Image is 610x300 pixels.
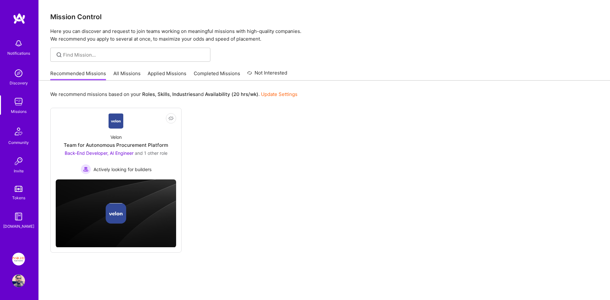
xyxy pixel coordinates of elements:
div: [DOMAIN_NAME] [3,223,34,230]
div: Community [8,139,29,146]
b: Availability (20 hrs/wk) [205,91,258,97]
img: logo [13,13,26,24]
img: Invite [12,155,25,168]
p: We recommend missions based on your , , and . [50,91,297,98]
b: Roles [142,91,155,97]
b: Industries [172,91,195,97]
img: teamwork [12,95,25,108]
img: Insight Partners: Data & AI - Sourcing [12,253,25,265]
img: User Avatar [12,274,25,287]
img: Community [11,124,26,139]
a: Applied Missions [148,70,186,81]
a: All Missions [113,70,141,81]
h3: Mission Control [50,13,598,21]
a: Recommended Missions [50,70,106,81]
img: tokens [15,186,22,192]
div: Invite [14,168,24,174]
a: Insight Partners: Data & AI - Sourcing [11,253,27,265]
i: icon SearchGrey [55,51,63,59]
i: icon EyeClosed [168,116,174,121]
div: Tokens [12,194,25,201]
a: Not Interested [247,69,287,81]
div: Team for Autonomous Procurement Platform [64,142,168,148]
a: Update Settings [261,91,297,97]
img: discovery [12,67,25,80]
img: Actively looking for builders [81,164,91,174]
input: overall type: UNKNOWN_TYPE server type: NO_SERVER_DATA heuristic type: UNKNOWN_TYPE label: Find M... [63,51,206,58]
a: Completed Missions [194,70,240,81]
span: Back-End Developer, AI Engineer [65,150,134,156]
b: Skills [158,91,170,97]
a: User Avatar [11,274,27,287]
img: guide book [12,210,25,223]
div: Missions [11,108,27,115]
img: Company logo [106,203,126,224]
img: Company Logo [109,113,124,129]
div: Discovery [10,80,28,86]
a: Company LogoVelonTeam for Autonomous Procurement PlatformBack-End Developer, AI Engineer and 1 ot... [56,113,176,174]
span: Actively looking for builders [94,166,151,173]
div: Notifications [7,50,30,57]
p: Here you can discover and request to join teams working on meaningful missions with high-quality ... [50,28,598,43]
div: Velon [110,134,122,140]
span: and 1 other role [135,150,167,156]
img: bell [12,37,25,50]
img: cover [56,179,176,248]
